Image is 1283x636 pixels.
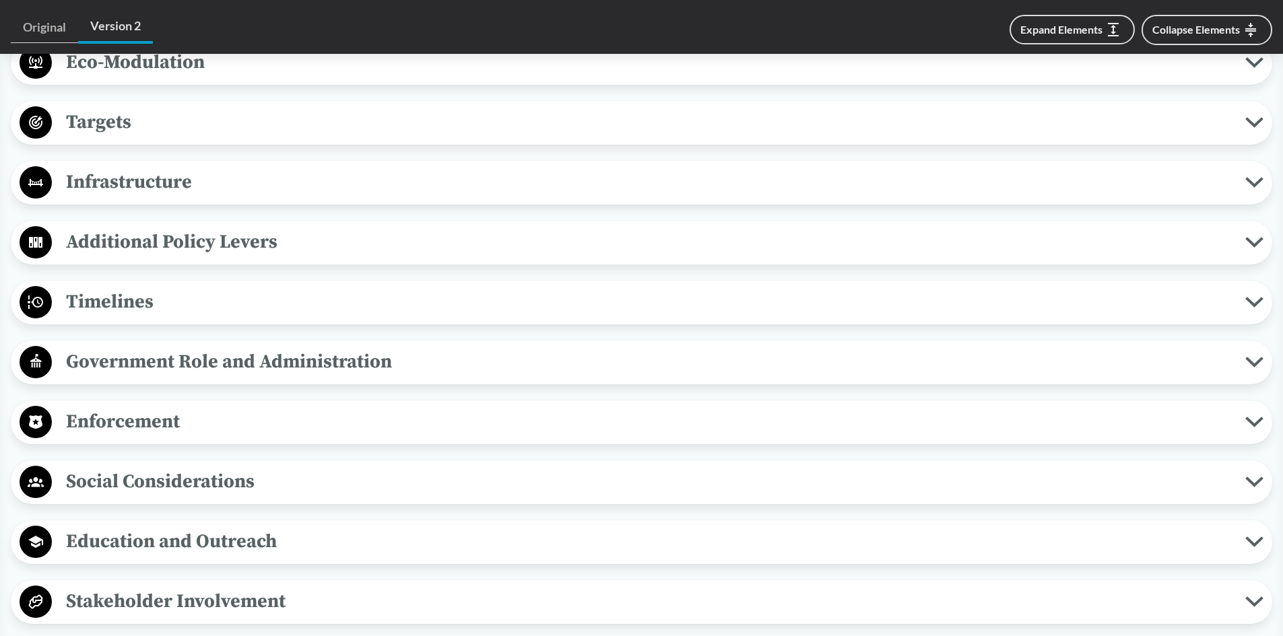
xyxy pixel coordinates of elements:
[52,167,1245,197] span: Infrastructure
[78,11,153,44] a: Version 2
[15,405,1268,439] button: Enforcement
[15,225,1268,260] button: Additional Policy Levers
[15,525,1268,559] button: Education and Outreach
[15,106,1268,140] button: Targets
[15,166,1268,200] button: Infrastructure
[52,47,1245,77] span: Eco-Modulation
[52,407,1245,437] span: Enforcement
[15,465,1268,499] button: Social Considerations
[52,227,1245,257] span: Additional Policy Levers
[15,585,1268,619] button: Stakeholder Involvement
[15,345,1268,380] button: Government Role and Administration
[11,12,78,43] a: Original
[52,526,1245,557] span: Education and Outreach
[52,347,1245,377] span: Government Role and Administration
[52,466,1245,497] span: Social Considerations
[15,285,1268,320] button: Timelines
[52,586,1245,616] span: Stakeholder Involvement
[52,287,1245,317] span: Timelines
[1010,15,1135,44] button: Expand Elements
[1142,15,1272,45] button: Collapse Elements
[52,107,1245,137] span: Targets
[15,46,1268,80] button: Eco-Modulation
